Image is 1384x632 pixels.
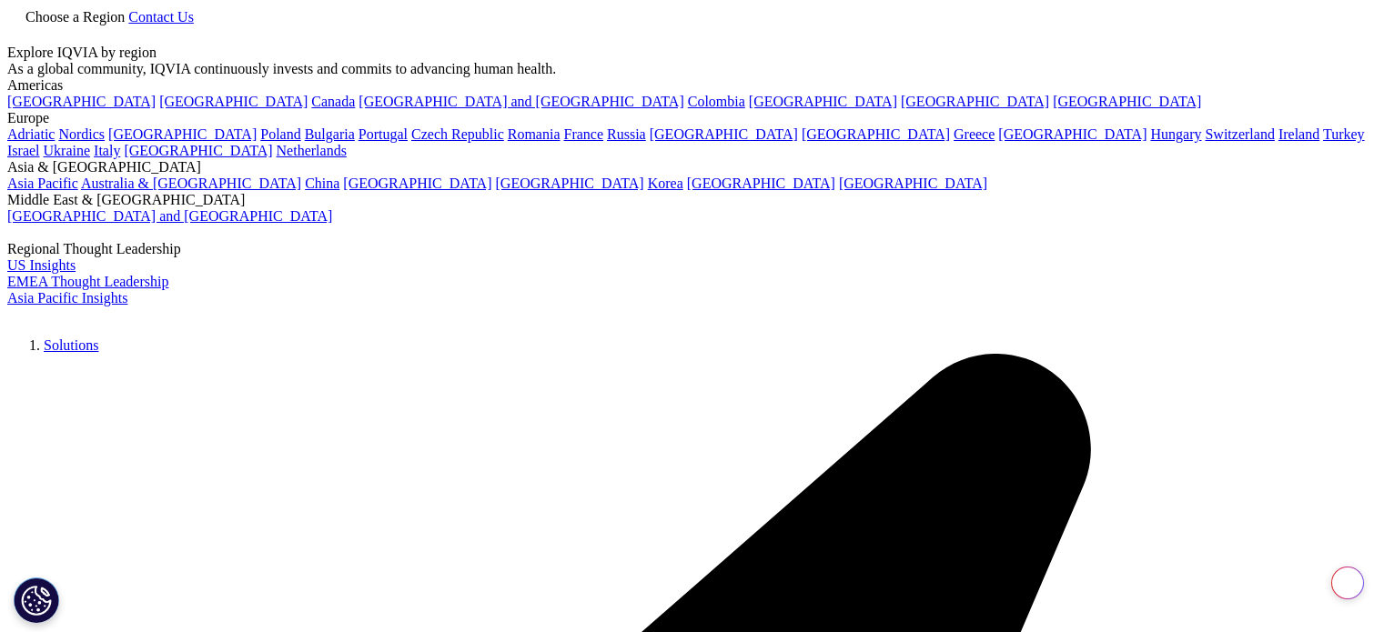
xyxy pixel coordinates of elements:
a: Solutions [44,337,98,353]
a: [GEOGRAPHIC_DATA] [749,94,897,109]
a: [GEOGRAPHIC_DATA] [7,94,156,109]
a: [GEOGRAPHIC_DATA] [802,126,950,142]
a: Australia & [GEOGRAPHIC_DATA] [81,176,301,191]
a: Canada [311,94,355,109]
a: Asia Pacific [7,176,78,191]
a: [GEOGRAPHIC_DATA] [124,143,272,158]
a: [GEOGRAPHIC_DATA] [1053,94,1201,109]
a: [GEOGRAPHIC_DATA] and [GEOGRAPHIC_DATA] [359,94,683,109]
a: US Insights [7,257,76,273]
div: Americas [7,77,1377,94]
a: [GEOGRAPHIC_DATA] [687,176,835,191]
a: Switzerland [1205,126,1274,142]
a: Nordics [58,126,105,142]
a: Israel [7,143,40,158]
a: Italy [94,143,120,158]
a: Ireland [1278,126,1319,142]
a: Romania [508,126,561,142]
a: Ukraine [44,143,91,158]
div: Regional Thought Leadership [7,241,1377,257]
a: [GEOGRAPHIC_DATA] [839,176,987,191]
div: Europe [7,110,1377,126]
a: Poland [260,126,300,142]
a: [GEOGRAPHIC_DATA] [343,176,491,191]
span: Choose a Region [25,9,125,25]
a: [GEOGRAPHIC_DATA] [496,176,644,191]
button: Definições de cookies [14,577,59,623]
a: Asia Pacific Insights [7,290,127,306]
a: Korea [648,176,683,191]
a: Contact Us [128,9,194,25]
a: [GEOGRAPHIC_DATA] [108,126,257,142]
a: France [564,126,604,142]
a: EMEA Thought Leadership [7,274,168,289]
a: [GEOGRAPHIC_DATA] [650,126,798,142]
div: Explore IQVIA by region [7,45,1377,61]
a: Czech Republic [411,126,504,142]
a: Portugal [359,126,408,142]
a: China [305,176,339,191]
a: [GEOGRAPHIC_DATA] [998,126,1147,142]
div: As a global community, IQVIA continuously invests and commits to advancing human health. [7,61,1377,77]
a: Colombia [688,94,745,109]
a: Hungary [1150,126,1201,142]
a: Adriatic [7,126,55,142]
a: Russia [607,126,646,142]
a: Netherlands [277,143,347,158]
a: [GEOGRAPHIC_DATA] [901,94,1049,109]
a: Bulgaria [305,126,355,142]
a: [GEOGRAPHIC_DATA] [159,94,308,109]
a: Greece [954,126,995,142]
div: Asia & [GEOGRAPHIC_DATA] [7,159,1377,176]
div: Middle East & [GEOGRAPHIC_DATA] [7,192,1377,208]
a: [GEOGRAPHIC_DATA] and [GEOGRAPHIC_DATA] [7,208,332,224]
a: Turkey [1323,126,1365,142]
